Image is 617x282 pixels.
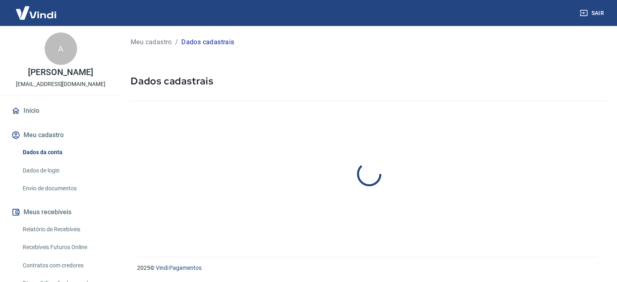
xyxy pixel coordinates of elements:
button: Meus recebíveis [10,203,112,221]
a: Vindi Pagamentos [156,265,202,271]
p: 2025 © [137,264,598,272]
a: Dados da conta [19,144,112,161]
a: Dados de login [19,162,112,179]
p: [PERSON_NAME] [28,68,93,77]
div: A [45,32,77,65]
a: Meu cadastro [131,37,172,47]
h5: Dados cadastrais [131,75,607,88]
button: Meu cadastro [10,126,112,144]
a: Recebíveis Futuros Online [19,239,112,256]
a: Contratos com credores [19,257,112,274]
p: Dados cadastrais [181,37,234,47]
a: Relatório de Recebíveis [19,221,112,238]
p: / [175,37,178,47]
img: Vindi [10,0,62,25]
a: Envio de documentos [19,180,112,197]
p: [EMAIL_ADDRESS][DOMAIN_NAME] [16,80,105,88]
button: Sair [578,6,607,21]
a: Início [10,102,112,120]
